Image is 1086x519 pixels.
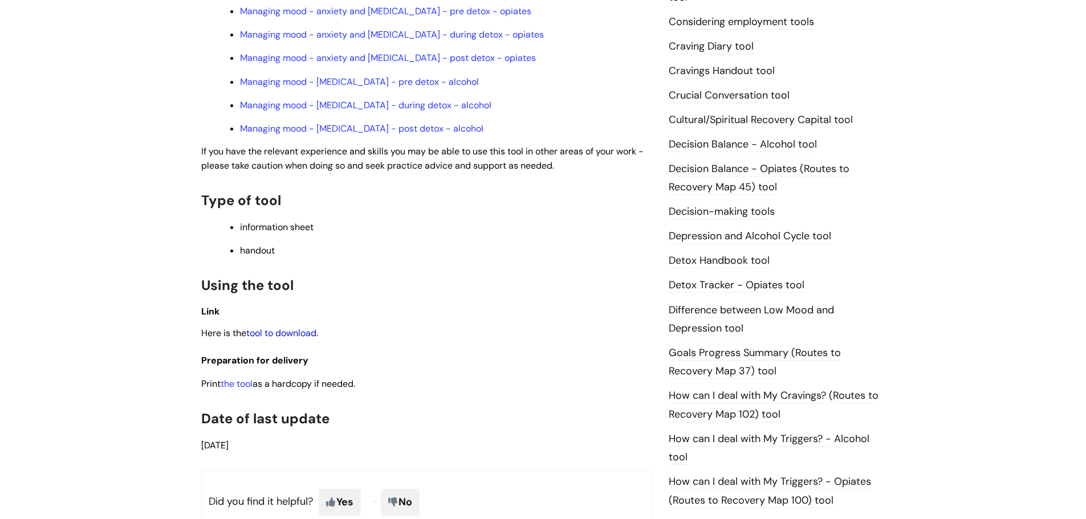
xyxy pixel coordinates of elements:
[669,254,770,268] a: Detox Handbook tool
[201,145,644,171] span: If you have the relevant experience and skills you may be able to use this tool in other areas of...
[669,15,814,30] a: Considering employment tools
[669,389,878,422] a: How can I deal with My Cravings? (Routes to Recovery Map 102) tool
[201,439,229,451] span: [DATE]
[240,28,544,40] a: Managing mood - anxiety and [MEDICAL_DATA] - during detox - opiates
[201,276,294,294] span: Using the tool
[669,137,817,152] a: Decision Balance - Alcohol tool
[240,5,531,17] a: Managing mood - anxiety and [MEDICAL_DATA] - pre detox - opiates
[669,278,804,293] a: Detox Tracker - Opiates tool
[201,354,308,366] span: Preparation for delivery
[669,64,775,79] a: Cravings Handout tool
[669,229,831,244] a: Depression and Alcohol Cycle tool
[240,122,483,134] a: Managing mood - [MEDICAL_DATA] - post detox - alcohol
[669,432,869,465] a: How can I deal with My Triggers? - Alcohol tool
[669,39,754,54] a: Craving Diary tool
[669,475,871,508] a: How can I deal with My Triggers? - Opiates (Routes to Recovery Map 100) tool
[319,489,361,515] span: Yes
[669,113,853,128] a: Cultural/Spiritual Recovery Capital tool
[669,346,841,379] a: Goals Progress Summary (Routes to Recovery Map 37) tool
[201,305,219,317] span: Link
[221,378,355,390] span: as a hardcopy if needed.
[240,244,275,256] span: handout
[201,410,330,427] span: Date of last update
[669,303,834,336] a: Difference between Low Mood and Depression tool
[240,99,491,111] a: Managing mood - [MEDICAL_DATA] - during detox - alcohol
[246,327,316,339] a: tool to download
[221,378,253,390] a: the tool
[381,489,420,515] span: No
[240,76,479,88] a: Managing mood - [MEDICAL_DATA] - pre detox - alcohol
[240,221,314,233] span: information sheet
[201,191,281,209] span: Type of tool
[669,88,790,103] a: Crucial Conversation tool
[201,378,221,390] span: Print
[669,162,849,195] a: Decision Balance - Opiates (Routes to Recovery Map 45) tool
[669,205,775,219] a: Decision-making tools
[240,52,536,64] a: Managing mood - anxiety and [MEDICAL_DATA] - post detox - opiates
[201,327,318,339] span: Here is the .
